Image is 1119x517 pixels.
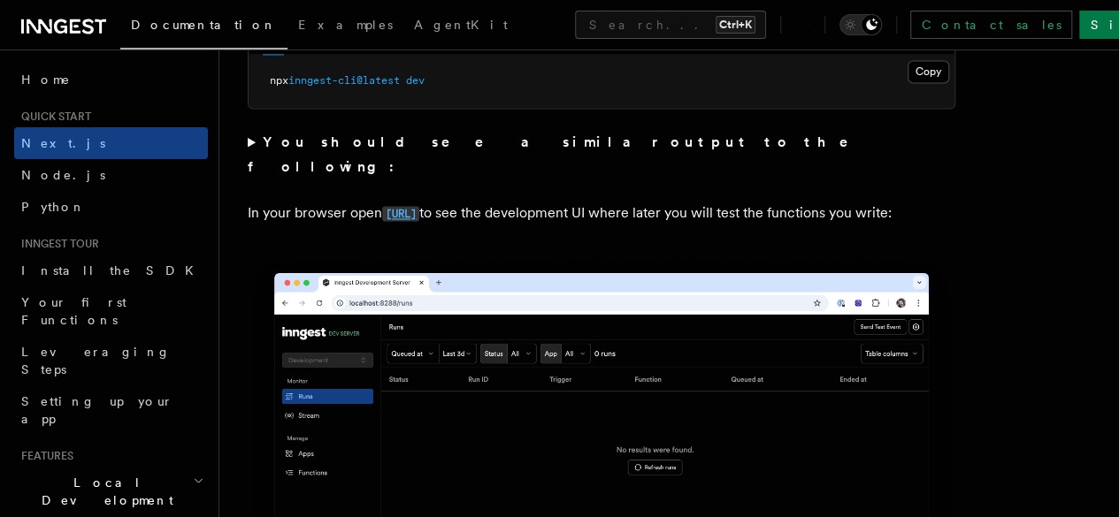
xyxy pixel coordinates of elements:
a: Next.js [14,127,208,159]
span: Documentation [131,18,277,32]
button: Toggle dark mode [839,14,882,35]
kbd: Ctrl+K [716,16,755,34]
span: Features [14,449,73,463]
a: Python [14,191,208,223]
button: Copy [908,60,949,83]
span: Home [21,71,71,88]
span: Install the SDK [21,263,204,278]
span: dev [406,74,425,87]
span: Leveraging Steps [21,345,171,376]
span: Local Development [14,474,193,509]
a: Documentation [120,5,287,49]
a: Examples [287,5,403,48]
span: npx [270,74,288,87]
summary: You should see a similar output to the following: [248,130,955,179]
span: Inngest tour [14,237,99,251]
span: Examples [298,18,393,32]
p: In your browser open to see the development UI where later you will test the functions you write: [248,201,955,226]
button: Search...Ctrl+K [575,11,766,39]
code: [URL] [382,206,419,221]
strong: You should see a similar output to the following: [248,133,873,175]
a: Your first Functions [14,286,208,336]
span: Next.js [21,136,105,150]
a: Home [14,64,208,95]
span: AgentKit [414,18,508,32]
button: Local Development [14,467,208,516]
a: Node.js [14,159,208,191]
a: Install the SDK [14,255,208,286]
span: Python [21,200,86,214]
span: Node.js [21,168,105,182]
a: Contact sales [910,11,1072,39]
span: inngest-cli@latest [288,74,400,87]
a: [URL] [382,204,419,221]
span: Setting up your app [21,394,173,426]
a: Leveraging Steps [14,336,208,385]
span: Your first Functions [21,295,126,327]
a: Setting up your app [14,385,208,435]
a: AgentKit [403,5,518,48]
span: Quick start [14,110,91,124]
